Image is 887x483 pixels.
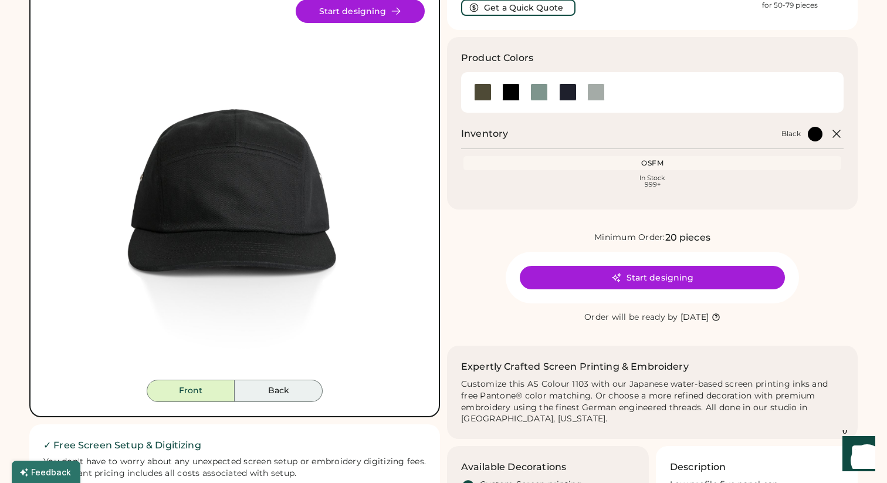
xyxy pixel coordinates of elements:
button: Start designing [520,266,785,289]
div: Customize this AS Colour 1103 with our Japanese water-based screen printing inks and free Pantone... [461,379,844,425]
div: Order will be ready by [584,312,678,323]
div: Black [781,129,801,139]
h3: Available Decorations [461,460,566,474]
h2: ✓ Free Screen Setup & Digitizing [43,438,426,452]
div: 20 pieces [665,231,710,245]
h3: Description [670,460,726,474]
iframe: Front Chat [831,430,882,481]
h2: Expertly Crafted Screen Printing & Embroidery [461,360,689,374]
button: Back [235,380,323,402]
div: You don't have to worry about any unexpected screen setup or embroidery digitizing fees. Our inst... [43,456,426,479]
div: In Stock 999+ [466,175,839,188]
h2: Inventory [461,127,508,141]
div: Minimum Order: [594,232,665,244]
button: Front [147,380,235,402]
div: [DATE] [681,312,709,323]
div: OSFM [466,158,839,168]
h3: Product Colors [461,51,533,65]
